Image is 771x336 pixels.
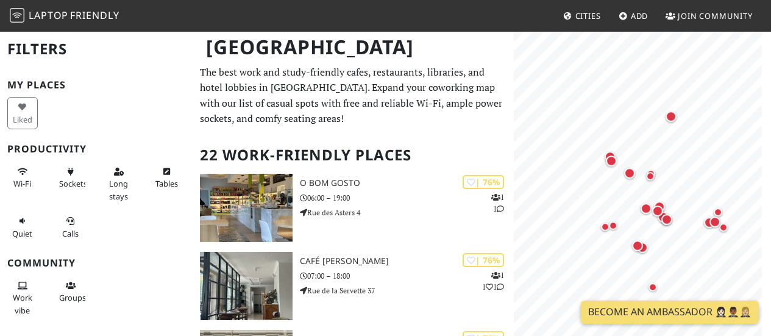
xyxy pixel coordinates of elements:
div: Map marker [641,275,665,299]
button: Calls [55,211,86,243]
span: Group tables [59,292,86,303]
div: Map marker [703,210,727,234]
div: Map marker [638,164,663,188]
h1: [GEOGRAPHIC_DATA] [196,30,511,64]
a: Café Bourdon | 76% 111 Café [PERSON_NAME] 07:00 – 18:00 Rue de la Servette 37 [193,252,514,320]
div: Map marker [639,162,663,186]
h3: Community [7,257,185,269]
div: Map marker [625,234,650,258]
button: Sockets [55,162,86,194]
button: Work vibe [7,276,38,320]
span: Join Community [678,10,753,21]
button: Wi-Fi [7,162,38,194]
div: Map marker [645,199,670,223]
span: Video/audio calls [62,228,79,239]
div: Map marker [598,145,622,169]
div: Map marker [651,205,675,229]
span: Power sockets [59,178,87,189]
div: Map marker [617,161,642,185]
img: O Bom Gosto [200,174,293,242]
div: Map marker [655,207,679,232]
a: O Bom Gosto | 76% 11 O Bom Gosto 06:00 – 19:00 Rue des Asters 4 [193,174,514,242]
a: LaptopFriendly LaptopFriendly [10,5,119,27]
span: Add [631,10,648,21]
div: Map marker [630,235,655,260]
a: Cities [558,5,606,27]
a: Join Community [661,5,758,27]
div: | 76% [463,175,504,189]
div: Map marker [659,104,683,129]
a: Become an Ambassador 🤵🏻‍♀️🤵🏾‍♂️🤵🏼‍♀️ [581,301,759,324]
img: LaptopFriendly [10,8,24,23]
p: The best work and study-friendly cafes, restaurants, libraries, and hotel lobbies in [GEOGRAPHIC_... [200,65,506,127]
p: Rue de la Servette 37 [300,285,514,296]
h3: My Places [7,79,185,91]
span: Stable Wi-Fi [13,178,31,189]
span: Quiet [12,228,32,239]
div: Map marker [599,149,624,173]
p: 07:00 – 18:00 [300,270,514,282]
span: Work-friendly tables [155,178,178,189]
div: Map marker [711,215,736,240]
p: 1 1 1 [482,270,504,293]
div: Map marker [697,210,722,235]
div: Map marker [593,215,617,239]
span: Long stays [109,178,128,201]
button: Tables [152,162,182,194]
p: Rue des Asters 4 [300,207,514,218]
div: | 76% [463,253,504,267]
h2: Filters [7,30,185,68]
div: Map marker [601,213,625,238]
div: Map marker [706,200,730,224]
h2: 22 Work-Friendly Places [200,137,506,174]
img: Café Bourdon [200,252,293,320]
p: 06:00 – 19:00 [300,192,514,204]
button: Quiet [7,211,38,243]
button: Long stays [104,162,134,206]
h3: Café [PERSON_NAME] [300,256,514,266]
span: Cities [575,10,601,21]
button: Groups [55,276,86,308]
div: Map marker [647,195,672,219]
h3: Productivity [7,143,185,155]
h3: O Bom Gosto [300,178,514,188]
span: Laptop [29,9,68,22]
div: Map marker [634,196,658,221]
span: Friendly [70,9,119,22]
p: 1 1 [491,191,504,215]
a: Add [614,5,653,27]
span: People working [13,292,32,315]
